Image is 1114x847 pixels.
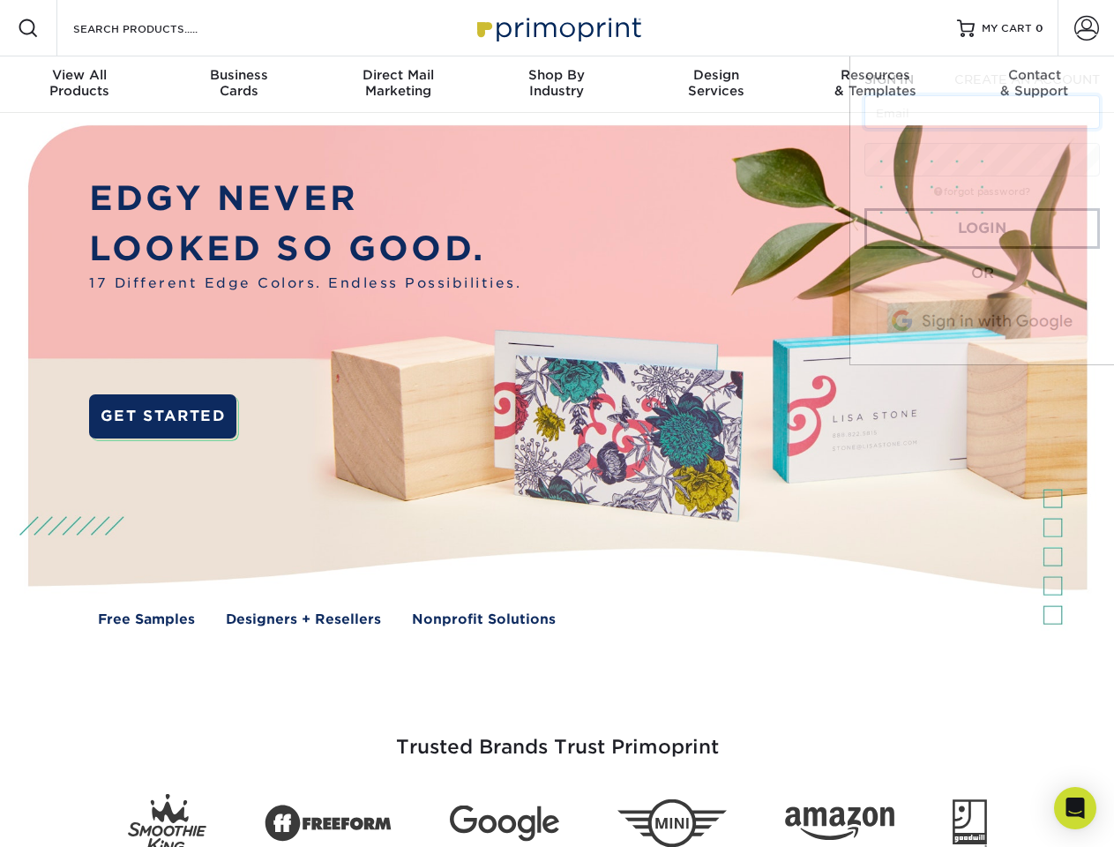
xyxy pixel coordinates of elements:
[41,693,1073,780] h3: Trusted Brands Trust Primoprint
[89,274,521,294] span: 17 Different Edge Colors. Endless Possibilities.
[1054,787,1096,829] div: Open Intercom Messenger
[864,95,1100,129] input: Email
[159,67,318,99] div: Cards
[953,799,987,847] img: Goodwill
[864,208,1100,249] a: Login
[477,56,636,113] a: Shop ByIndustry
[637,67,796,83] span: Design
[864,72,914,86] span: SIGN IN
[477,67,636,99] div: Industry
[982,21,1032,36] span: MY CART
[318,67,477,83] span: Direct Mail
[450,806,559,842] img: Google
[226,610,381,630] a: Designers + Resellers
[637,67,796,99] div: Services
[934,186,1030,198] a: forgot password?
[98,610,195,630] a: Free Samples
[1035,22,1043,34] span: 0
[477,67,636,83] span: Shop By
[318,67,477,99] div: Marketing
[89,174,521,224] p: EDGY NEVER
[796,67,954,99] div: & Templates
[954,72,1100,86] span: CREATE AN ACCOUNT
[4,793,150,841] iframe: Google Customer Reviews
[71,18,243,39] input: SEARCH PRODUCTS.....
[469,9,646,47] img: Primoprint
[785,807,894,841] img: Amazon
[864,263,1100,284] div: OR
[89,224,521,274] p: LOOKED SO GOOD.
[637,56,796,113] a: DesignServices
[159,67,318,83] span: Business
[412,610,556,630] a: Nonprofit Solutions
[159,56,318,113] a: BusinessCards
[89,394,236,438] a: GET STARTED
[796,67,954,83] span: Resources
[318,56,477,113] a: Direct MailMarketing
[796,56,954,113] a: Resources& Templates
